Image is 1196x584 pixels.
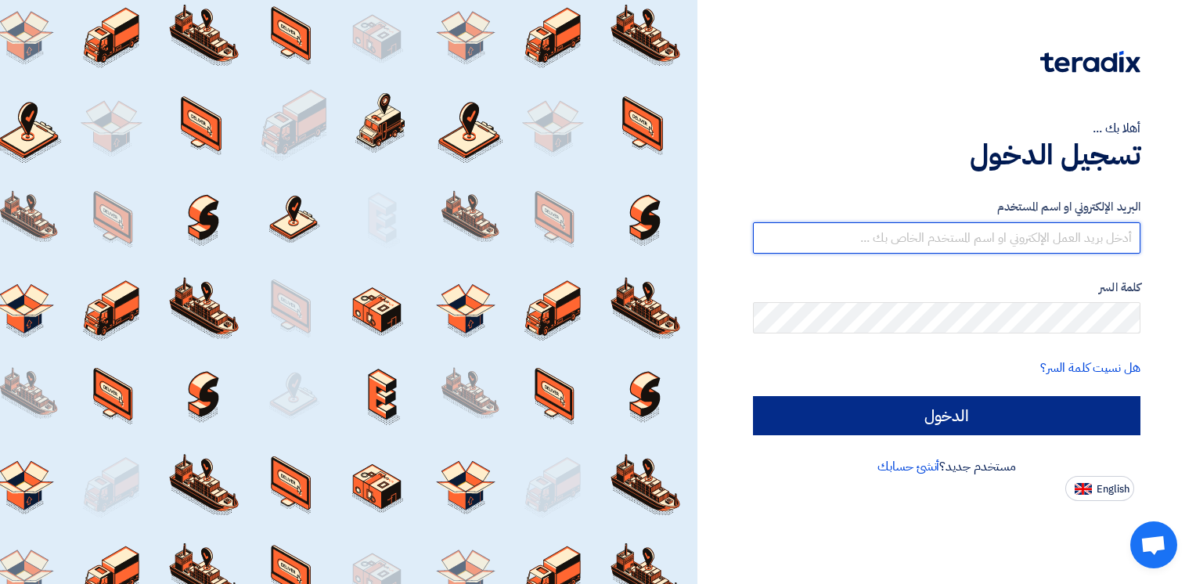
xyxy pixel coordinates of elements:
div: Open chat [1130,521,1177,568]
button: English [1065,476,1134,501]
input: أدخل بريد العمل الإلكتروني او اسم المستخدم الخاص بك ... [753,222,1140,254]
a: هل نسيت كلمة السر؟ [1040,359,1140,377]
label: البريد الإلكتروني او اسم المستخدم [753,198,1140,216]
label: كلمة السر [753,279,1140,297]
input: الدخول [753,396,1140,435]
div: أهلا بك ... [753,119,1140,138]
span: English [1097,484,1129,495]
h1: تسجيل الدخول [753,138,1140,172]
img: en-US.png [1075,483,1092,495]
div: مستخدم جديد؟ [753,457,1140,476]
img: Teradix logo [1040,51,1140,73]
a: أنشئ حسابك [877,457,939,476]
